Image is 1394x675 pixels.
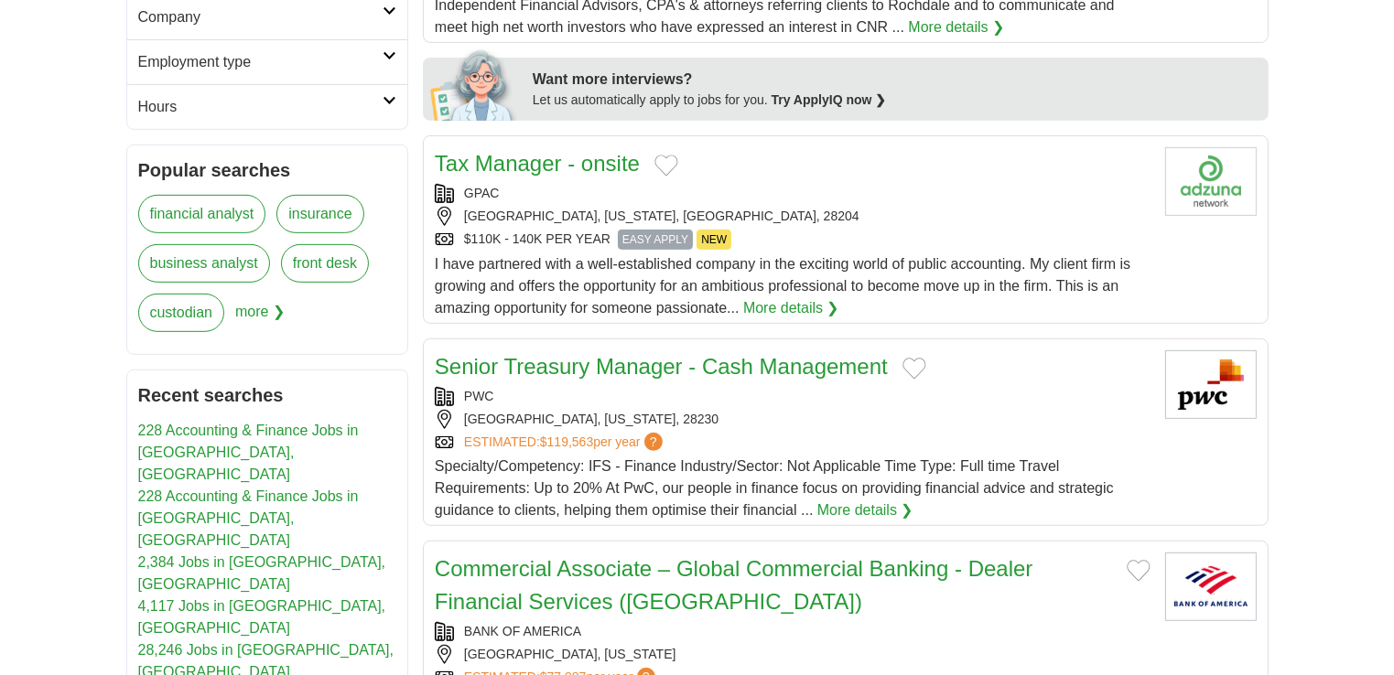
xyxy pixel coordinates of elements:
[127,84,407,129] a: Hours
[618,230,693,250] span: EASY APPLY
[533,69,1258,91] div: Want more interviews?
[138,598,386,636] a: 4,117 Jobs in [GEOGRAPHIC_DATA], [GEOGRAPHIC_DATA]
[138,156,396,184] h2: Popular searches
[908,16,1004,38] a: More details ❯
[654,155,678,177] button: Add to favorite jobs
[435,184,1151,203] div: GPAC
[138,423,359,482] a: 228 Accounting & Finance Jobs in [GEOGRAPHIC_DATA], [GEOGRAPHIC_DATA]
[138,96,383,118] h2: Hours
[276,195,363,233] a: insurance
[697,230,731,250] span: NEW
[743,297,839,319] a: More details ❯
[540,434,593,449] span: $119,563
[435,230,1151,250] div: $110K - 140K PER YEAR
[138,6,383,28] h2: Company
[127,39,407,84] a: Employment type
[138,195,266,233] a: financial analyst
[464,624,581,638] a: BANK OF AMERICA
[644,433,663,451] span: ?
[817,499,913,521] a: More details ❯
[435,556,1033,614] a: Commercial Associate – Global Commercial Banking - Dealer Financial Services ([GEOGRAPHIC_DATA])
[464,433,666,452] a: ESTIMATED:$119,563per year?
[533,91,1258,110] div: Let us automatically apply to jobs for you.
[1165,147,1257,216] img: Company logo
[1165,350,1257,419] img: PwC logo
[138,51,383,73] h2: Employment type
[435,256,1130,316] span: I have partnered with a well-established company in the exciting world of public accounting. My c...
[430,48,519,121] img: apply-iq-scientist.png
[902,358,926,380] button: Add to favorite jobs
[1165,552,1257,621] img: Bank of America logo
[138,488,359,548] a: 228 Accounting & Finance Jobs in [GEOGRAPHIC_DATA], [GEOGRAPHIC_DATA]
[464,389,494,403] a: PWC
[1127,560,1151,582] button: Add to favorite jobs
[435,207,1151,226] div: [GEOGRAPHIC_DATA], [US_STATE], [GEOGRAPHIC_DATA], 28204
[435,458,1114,518] span: Specialty/Competency: IFS - Finance Industry/Sector: Not Applicable Time Type: Full time Travel R...
[435,645,1151,664] div: [GEOGRAPHIC_DATA], [US_STATE]
[138,244,270,283] a: business analyst
[138,294,225,332] a: custodian
[138,554,386,592] a: 2,384 Jobs in [GEOGRAPHIC_DATA], [GEOGRAPHIC_DATA]
[435,354,888,379] a: Senior Treasury Manager - Cash Management
[235,294,285,343] span: more ❯
[435,410,1151,429] div: [GEOGRAPHIC_DATA], [US_STATE], 28230
[281,244,369,283] a: front desk
[435,151,640,176] a: Tax Manager - onsite
[138,381,396,409] h2: Recent searches
[772,92,887,107] a: Try ApplyIQ now ❯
